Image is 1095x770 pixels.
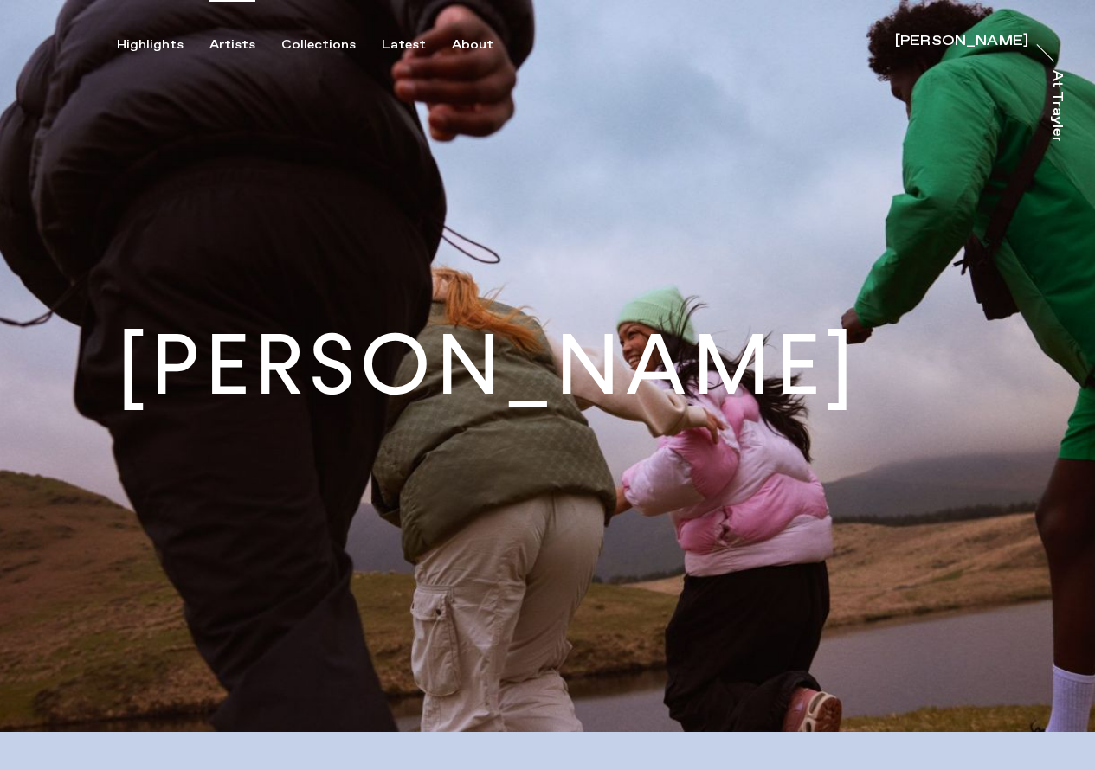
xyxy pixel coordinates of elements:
button: Highlights [117,37,209,53]
button: Latest [382,37,452,53]
div: At Trayler [1050,70,1064,144]
button: Artists [209,37,281,53]
a: At Trayler [1048,70,1066,141]
button: Collections [281,37,382,53]
div: Highlights [117,37,184,53]
div: Artists [209,37,255,53]
button: About [452,37,519,53]
div: About [452,37,493,53]
div: Collections [281,37,356,53]
h1: [PERSON_NAME] [117,324,859,407]
div: Latest [382,37,426,53]
a: [PERSON_NAME] [895,33,1028,50]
